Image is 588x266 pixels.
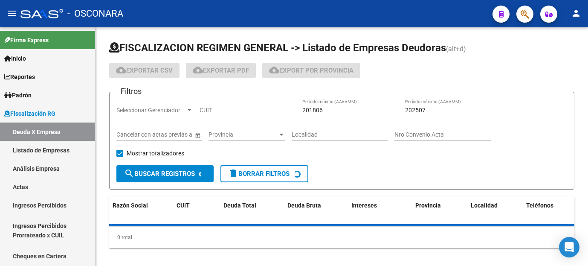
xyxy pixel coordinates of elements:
span: Deuda Total [223,202,256,209]
button: Export por Provincia [262,63,360,78]
mat-icon: cloud_download [116,65,126,75]
datatable-header-cell: Razón Social [109,196,173,225]
datatable-header-cell: CUIT [173,196,220,225]
button: Open calendar [193,131,202,140]
span: Seleccionar Gerenciador [116,107,185,114]
span: Provincia [415,202,441,209]
span: Buscar Registros [124,170,195,178]
mat-icon: cloud_download [269,65,279,75]
div: 0 total [109,227,574,248]
span: Teléfonos [526,202,553,209]
datatable-header-cell: Teléfonos [523,196,587,225]
button: Borrar Filtros [220,165,308,182]
h3: Filtros [116,85,146,97]
span: Exportar PDF [193,67,249,74]
datatable-header-cell: Deuda Total [220,196,284,225]
datatable-header-cell: Deuda Bruta [284,196,348,225]
span: Firma Express [4,35,49,45]
span: Export por Provincia [269,67,353,74]
mat-icon: delete [228,168,238,178]
datatable-header-cell: Provincia [412,196,467,225]
span: (alt+d) [446,45,466,53]
span: Padrón [4,91,32,100]
span: Borrar Filtros [228,170,290,178]
span: Localidad [471,202,498,209]
button: Exportar PDF [186,63,256,78]
span: Mostrar totalizadores [127,148,184,158]
span: Fiscalización RG [4,109,55,118]
button: Exportar CSV [109,63,180,78]
span: Razón Social [113,202,148,209]
span: - OSCONARA [67,4,123,23]
span: Exportar CSV [116,67,173,74]
span: FISCALIZACION REGIMEN GENERAL -> Listado de Empresas Deudoras [109,42,446,54]
mat-icon: menu [7,8,17,18]
span: CUIT [177,202,190,209]
div: Open Intercom Messenger [559,237,579,257]
datatable-header-cell: Localidad [467,196,523,225]
span: Inicio [4,54,26,63]
span: Reportes [4,72,35,82]
span: Intereses [351,202,377,209]
span: Provincia [209,131,278,138]
mat-icon: person [571,8,581,18]
button: Buscar Registros [116,165,214,182]
mat-icon: search [124,168,134,178]
mat-icon: cloud_download [193,65,203,75]
datatable-header-cell: Intereses [348,196,412,225]
span: Deuda Bruta [287,202,321,209]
